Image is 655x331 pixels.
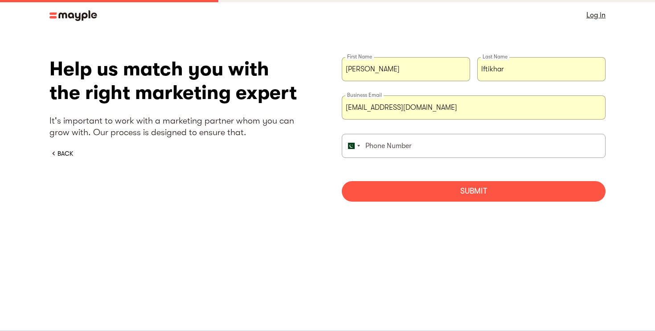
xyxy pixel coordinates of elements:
div: BACK [57,149,73,158]
label: First Name [345,53,374,60]
div: Pakistan (‫پاکستان‬‎): +92 [342,134,363,157]
form: briefForm [342,57,606,202]
h1: Help us match you with the right marketing expert [49,57,313,104]
p: It's important to work with a marketing partner whom you can grow with. Our process is designed t... [49,115,313,138]
input: Phone Number [342,134,606,158]
label: Business Email [345,91,384,99]
label: Last Name [481,53,509,60]
a: Log in [586,9,606,21]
